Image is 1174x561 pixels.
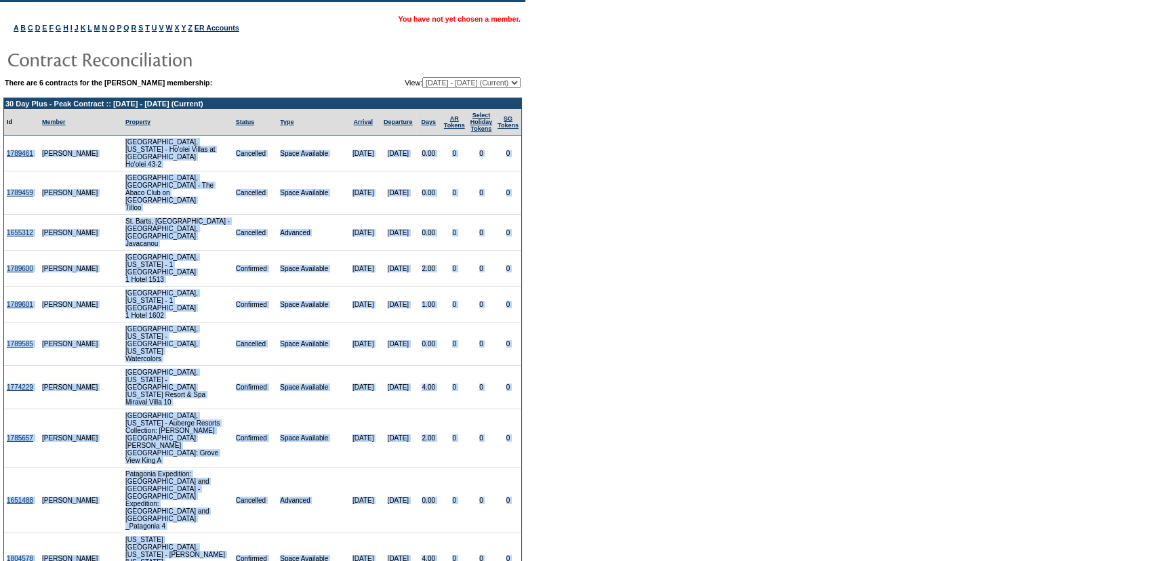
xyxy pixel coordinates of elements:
td: [DATE] [380,467,416,533]
td: 0 [468,136,495,171]
td: Advanced [277,215,346,251]
a: Q [123,24,129,32]
a: 1789600 [7,265,33,272]
td: [DATE] [346,136,380,171]
a: Arrival [353,119,373,125]
td: Cancelled [233,323,278,366]
td: 0 [441,323,468,366]
td: Patagonia Expedition: [GEOGRAPHIC_DATA] and [GEOGRAPHIC_DATA] - [GEOGRAPHIC_DATA] Expedition: [GE... [123,467,233,533]
td: Advanced [277,467,346,533]
td: [DATE] [380,366,416,409]
a: Z [188,24,193,32]
td: Confirmed [233,287,278,323]
td: 0.00 [416,467,441,533]
td: [DATE] [346,323,380,366]
a: L [87,24,92,32]
td: 0 [441,409,468,467]
td: [DATE] [346,467,380,533]
td: 0 [468,323,495,366]
td: 0 [468,287,495,323]
td: View: [336,77,521,88]
td: 0 [495,366,521,409]
td: 0 [468,215,495,251]
a: SGTokens [498,115,519,129]
a: Status [236,119,255,125]
a: E [42,24,47,32]
td: [DATE] [346,251,380,287]
td: [DATE] [380,171,416,215]
td: 1.00 [416,287,441,323]
a: 1789461 [7,150,33,157]
td: [PERSON_NAME] [39,366,101,409]
a: J [75,24,79,32]
a: W [166,24,173,32]
td: [DATE] [380,409,416,467]
td: [GEOGRAPHIC_DATA], [US_STATE] - [GEOGRAPHIC_DATA], [US_STATE] Watercolors [123,323,233,366]
td: [DATE] [346,409,380,467]
td: 0 [495,171,521,215]
td: 0 [495,287,521,323]
b: There are 6 contracts for the [PERSON_NAME] membership: [5,79,212,87]
a: 1789585 [7,340,33,348]
td: [PERSON_NAME] [39,409,101,467]
td: Space Available [277,171,346,215]
img: pgTtlContractReconciliation.gif [7,45,278,72]
a: 1789459 [7,189,33,196]
a: B [20,24,26,32]
a: R [131,24,137,32]
td: [PERSON_NAME] [39,467,101,533]
td: Space Available [277,287,346,323]
td: 2.00 [416,409,441,467]
td: Cancelled [233,171,278,215]
a: ARTokens [444,115,465,129]
td: [GEOGRAPHIC_DATA], [US_STATE] - 1 [GEOGRAPHIC_DATA] 1 Hotel 1513 [123,251,233,287]
a: U [152,24,157,32]
td: 0 [468,467,495,533]
td: [DATE] [380,287,416,323]
a: Type [280,119,293,125]
td: [PERSON_NAME] [39,287,101,323]
a: O [109,24,115,32]
td: St. Barts, [GEOGRAPHIC_DATA] - [GEOGRAPHIC_DATA], [GEOGRAPHIC_DATA] Javacanou [123,215,233,251]
td: Confirmed [233,366,278,409]
a: D [35,24,41,32]
a: I [70,24,73,32]
a: N [102,24,107,32]
a: 1785657 [7,434,33,442]
td: [DATE] [346,366,380,409]
td: [GEOGRAPHIC_DATA], [US_STATE] - [GEOGRAPHIC_DATA] [US_STATE] Resort & Spa Miraval Villa 10 [123,366,233,409]
a: K [81,24,86,32]
td: 0 [468,251,495,287]
span: You have not yet chosen a member. [399,15,521,23]
td: 0 [441,215,468,251]
a: 1774229 [7,383,33,391]
td: [GEOGRAPHIC_DATA], [US_STATE] - 1 [GEOGRAPHIC_DATA] 1 Hotel 1602 [123,287,233,323]
a: S [138,24,143,32]
td: Space Available [277,323,346,366]
a: Y [181,24,186,32]
a: 1655312 [7,229,33,236]
td: Cancelled [233,136,278,171]
td: Cancelled [233,215,278,251]
td: 0.00 [416,136,441,171]
td: 0.00 [416,215,441,251]
td: [PERSON_NAME] [39,323,101,366]
a: G [56,24,61,32]
td: 2.00 [416,251,441,287]
td: 0 [441,136,468,171]
a: Select HolidayTokens [470,112,493,132]
td: [PERSON_NAME] [39,171,101,215]
a: ER Accounts [195,24,239,32]
a: 1651488 [7,497,33,504]
a: X [175,24,180,32]
td: [PERSON_NAME] [39,215,101,251]
td: 0 [441,287,468,323]
td: Space Available [277,251,346,287]
td: Space Available [277,366,346,409]
td: [DATE] [380,136,416,171]
td: [GEOGRAPHIC_DATA], [US_STATE] - Ho'olei Villas at [GEOGRAPHIC_DATA] Ho'olei 43-2 [123,136,233,171]
td: 0 [441,366,468,409]
a: M [94,24,100,32]
td: 0 [441,171,468,215]
td: 0 [495,136,521,171]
